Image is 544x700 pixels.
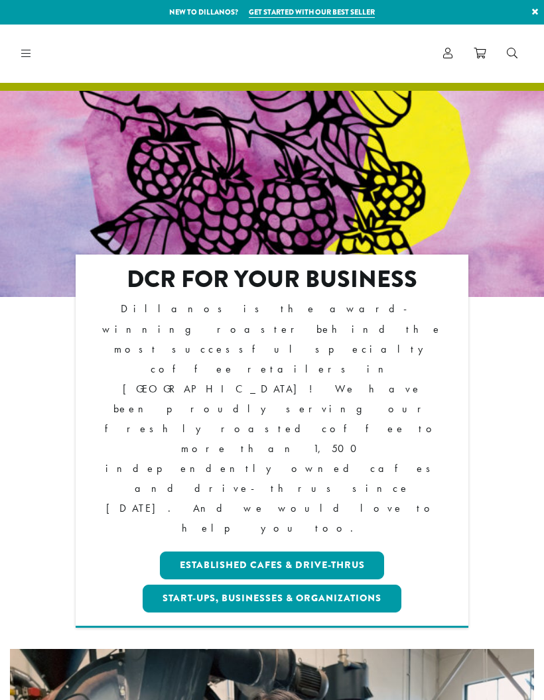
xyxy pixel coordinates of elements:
p: Dillanos is the award-winning roaster behind the most successful specialty coffee retailers in [G... [102,299,442,538]
a: Start-ups, Businesses & Organizations [143,585,401,612]
a: Established Cafes & Drive-Thrus [160,552,385,579]
a: Get started with our best seller [249,7,375,18]
a: Search [496,42,528,64]
h2: DCR FOR YOUR BUSINESS [102,265,442,294]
